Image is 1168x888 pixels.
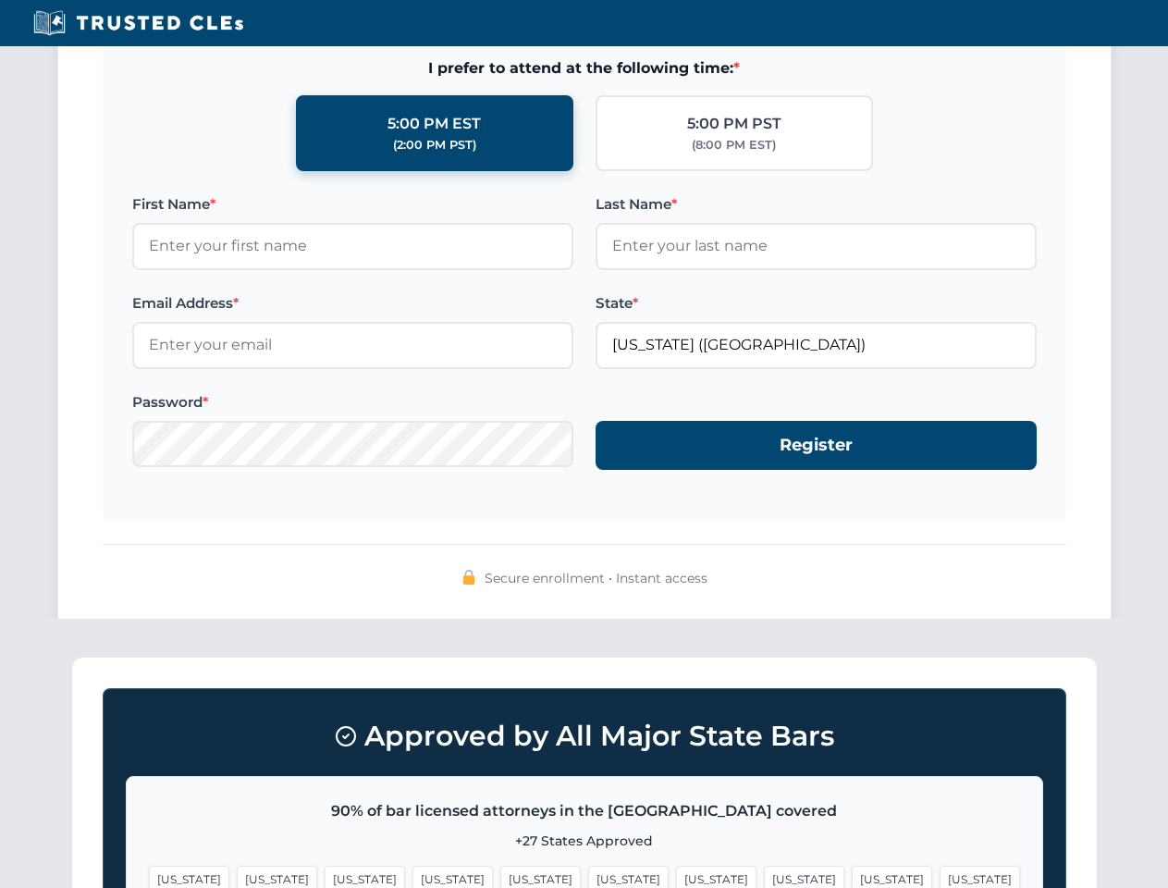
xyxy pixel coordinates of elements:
[692,136,776,154] div: (8:00 PM EST)
[132,391,573,413] label: Password
[149,831,1020,851] p: +27 States Approved
[132,56,1037,80] span: I prefer to attend at the following time:
[149,799,1020,823] p: 90% of bar licensed attorneys in the [GEOGRAPHIC_DATA] covered
[461,570,476,585] img: 🔒
[132,322,573,368] input: Enter your email
[132,223,573,269] input: Enter your first name
[485,568,707,588] span: Secure enrollment • Instant access
[596,292,1037,314] label: State
[596,223,1037,269] input: Enter your last name
[387,112,481,136] div: 5:00 PM EST
[132,193,573,216] label: First Name
[687,112,781,136] div: 5:00 PM PST
[596,193,1037,216] label: Last Name
[132,292,573,314] label: Email Address
[393,136,476,154] div: (2:00 PM PST)
[126,711,1043,761] h3: Approved by All Major State Bars
[596,421,1037,470] button: Register
[28,9,249,37] img: Trusted CLEs
[596,322,1037,368] input: Kentucky (KY)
